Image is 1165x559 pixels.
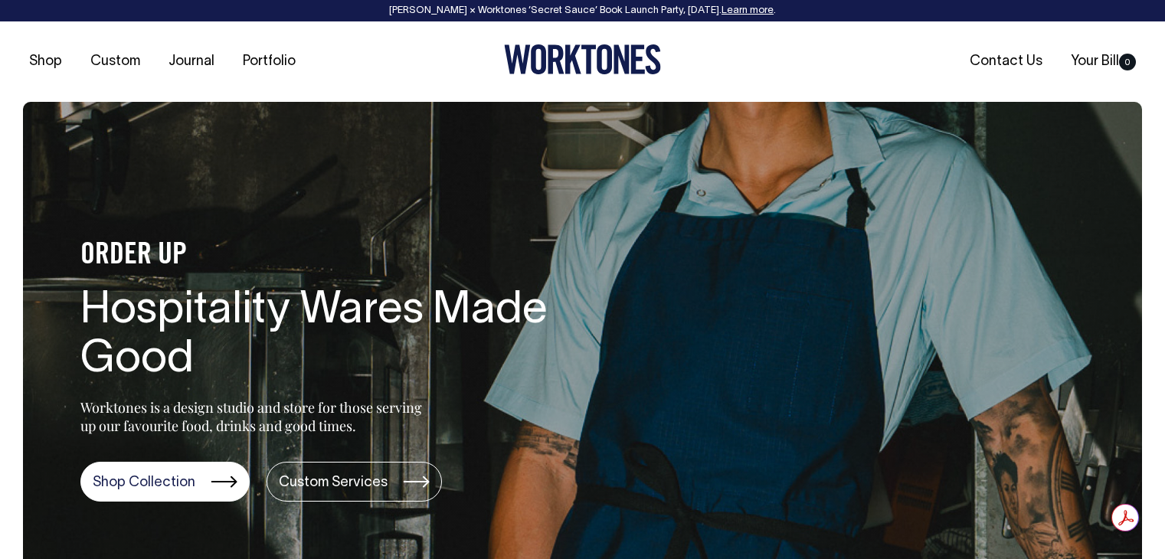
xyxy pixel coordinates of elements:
[23,49,68,74] a: Shop
[267,462,442,502] a: Custom Services
[1119,54,1136,70] span: 0
[84,49,146,74] a: Custom
[80,462,250,502] a: Shop Collection
[237,49,302,74] a: Portfolio
[162,49,221,74] a: Journal
[1065,49,1142,74] a: Your Bill0
[80,398,429,435] p: Worktones is a design studio and store for those serving up our favourite food, drinks and good t...
[964,49,1049,74] a: Contact Us
[80,287,571,385] h1: Hospitality Wares Made Good
[722,6,774,15] a: Learn more
[15,5,1150,16] div: [PERSON_NAME] × Worktones ‘Secret Sauce’ Book Launch Party, [DATE]. .
[80,240,571,272] h4: ORDER UP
